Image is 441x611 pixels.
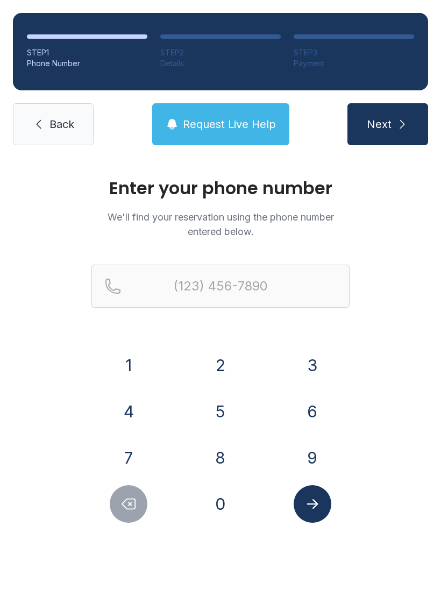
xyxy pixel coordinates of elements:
[294,58,414,69] div: Payment
[110,393,147,430] button: 4
[160,58,281,69] div: Details
[27,58,147,69] div: Phone Number
[49,117,74,132] span: Back
[294,346,331,384] button: 3
[202,439,239,477] button: 8
[294,47,414,58] div: STEP 3
[27,47,147,58] div: STEP 1
[202,393,239,430] button: 5
[367,117,392,132] span: Next
[294,393,331,430] button: 6
[202,485,239,523] button: 0
[110,439,147,477] button: 7
[202,346,239,384] button: 2
[110,485,147,523] button: Delete number
[110,346,147,384] button: 1
[91,265,350,308] input: Reservation phone number
[91,180,350,197] h1: Enter your phone number
[183,117,276,132] span: Request Live Help
[294,439,331,477] button: 9
[160,47,281,58] div: STEP 2
[294,485,331,523] button: Submit lookup form
[91,210,350,239] p: We'll find your reservation using the phone number entered below.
